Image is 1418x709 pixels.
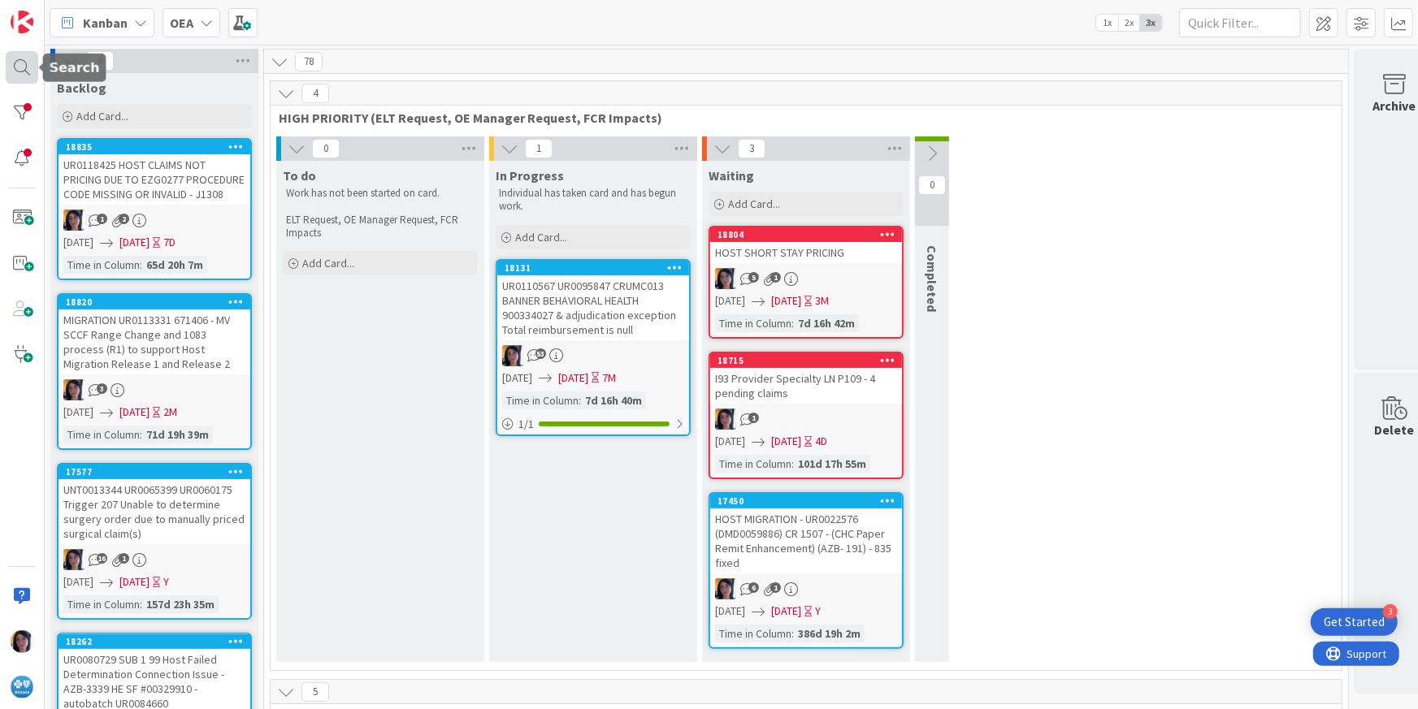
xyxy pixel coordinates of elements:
[748,272,759,283] span: 5
[770,272,781,283] span: 1
[1179,8,1301,37] input: Quick Filter...
[771,292,801,309] span: [DATE]
[791,314,794,332] span: :
[1373,96,1416,115] div: Archive
[918,175,946,195] span: 0
[794,455,870,473] div: 101d 17h 55m
[59,295,250,374] div: 18820MIGRATION UR0113331 671406 - MV SCCF Range Change and 1083 process (R1) to support Host Migr...
[59,210,250,231] div: TC
[515,230,567,244] span: Add Card...
[602,370,616,387] div: 7M
[86,51,114,71] span: 6
[791,625,794,642] span: :
[497,261,689,340] div: 18131UR0110567 UR0095847 CRUMC013 BANNER BEHAVIORAL HEALTH 900334027 & adjudication exception Tot...
[295,52,323,71] span: 78
[63,595,140,613] div: Time in Column
[1383,604,1398,619] div: 3
[715,433,745,450] span: [DATE]
[97,383,107,394] span: 3
[142,595,219,613] div: 157d 23h 35m
[302,256,354,270] span: Add Card...
[283,167,316,184] span: To do
[66,296,250,308] div: 18820
[718,495,902,507] div: 17450
[301,682,329,702] span: 5
[11,630,33,653] img: TC
[11,676,33,698] img: avatar
[715,578,736,599] img: TC
[815,292,829,309] div: 3M
[718,355,902,366] div: 18715
[710,268,902,289] div: TC
[63,404,93,421] span: [DATE]
[59,479,250,544] div: UNT0013344 UR0065399 UR0060175 Trigger 207 Unable to determine surgery order due to manually pric...
[63,549,85,570] img: TC
[279,110,1321,126] span: HIGH PRIORITY (ELT Request, OE Manager Request, FCR Impacts)
[97,214,107,224] span: 1
[119,234,150,251] span: [DATE]
[63,426,140,443] div: Time in Column
[1324,614,1385,630] div: Get Started
[738,139,765,158] span: 3
[142,256,207,274] div: 65d 20h 7m
[709,167,754,184] span: Waiting
[163,404,177,421] div: 2M
[497,275,689,340] div: UR0110567 UR0095847 CRUMC013 BANNER BEHAVIORAL HEALTH 900334027 & adjudication exception Total re...
[59,379,250,400] div: TC
[140,426,142,443] span: :
[140,595,142,613] span: :
[710,578,902,599] div: TC
[502,391,579,409] div: Time in Column
[119,553,129,564] span: 1
[815,603,821,620] div: Y
[59,154,250,205] div: UR0118425 HOST CLAIMS NOT PRICING DUE TO EZG0277 PROCEDURE CODE MISSING OR INVALID - J1308
[794,625,865,642] div: 386d 19h 2m
[815,433,827,450] div: 4D
[97,553,107,564] span: 16
[63,210,85,231] img: TC
[525,139,553,158] span: 1
[715,292,745,309] span: [DATE]
[1140,15,1162,31] span: 3x
[710,409,902,430] div: TC
[710,227,902,242] div: 18804
[66,466,250,478] div: 17577
[794,314,859,332] div: 7d 16h 42m
[59,465,250,479] div: 17577
[59,295,250,309] div: 18820
[312,139,340,158] span: 0
[497,414,689,434] div: 1/1
[59,140,250,205] div: 18835UR0118425 HOST CLAIMS NOT PRICING DUE TO EZG0277 PROCEDURE CODE MISSING OR INVALID - J1308
[710,494,902,573] div: 17450HOST MIGRATION - UR0022576 (DMD0059886) CR 1507 - (CHC Paper Remit Enhancement) (AZB- 191) -...
[1375,420,1415,439] div: Delete
[59,140,250,154] div: 18835
[558,370,588,387] span: [DATE]
[715,268,736,289] img: TC
[710,494,902,508] div: 17450
[710,227,902,263] div: 18804HOST SHORT STAY PRICING
[715,603,745,620] span: [DATE]
[1311,608,1398,636] div: Open Get Started checklist, remaining modules: 3
[83,13,128,32] span: Kanban
[791,455,794,473] span: :
[286,187,475,200] p: Work has not been started on card.
[715,314,791,332] div: Time in Column
[497,261,689,275] div: 18131
[710,353,902,368] div: 18715
[63,379,85,400] img: TC
[502,345,523,366] img: TC
[1118,15,1140,31] span: 2x
[710,353,902,404] div: 18715I93 Provider Specialty LN P109 - 4 pending claims
[286,214,475,240] p: ELT Request, OE Manager Request, FCR Impacts
[496,167,564,184] span: In Progress
[59,634,250,649] div: 18262
[59,309,250,374] div: MIGRATION UR0113331 671406 - MV SCCF Range Change and 1083 process (R1) to support Host Migration...
[499,187,687,214] p: Individual has taken card and has begun work.
[170,15,193,31] b: OEA
[715,455,791,473] div: Time in Column
[142,426,213,443] div: 71d 19h 39m
[748,582,759,593] span: 6
[63,573,93,590] span: [DATE]
[770,582,781,593] span: 1
[710,508,902,573] div: HOST MIGRATION - UR0022576 (DMD0059886) CR 1507 - (CHC Paper Remit Enhancement) (AZB- 191) - 835 ...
